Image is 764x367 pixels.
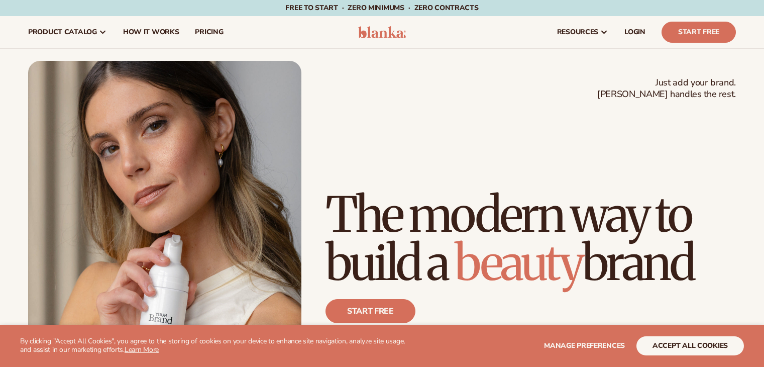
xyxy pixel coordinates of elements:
[187,16,231,48] a: pricing
[636,336,744,355] button: accept all cookies
[455,233,582,293] span: beauty
[125,345,159,354] a: Learn More
[544,336,625,355] button: Manage preferences
[597,77,736,101] span: Just add your brand. [PERSON_NAME] handles the rest.
[557,28,598,36] span: resources
[549,16,616,48] a: resources
[325,299,415,323] a: Start free
[195,28,223,36] span: pricing
[358,26,406,38] img: logo
[123,28,179,36] span: How It Works
[20,16,115,48] a: product catalog
[285,3,478,13] span: Free to start · ZERO minimums · ZERO contracts
[616,16,653,48] a: LOGIN
[624,28,645,36] span: LOGIN
[20,337,416,354] p: By clicking "Accept All Cookies", you agree to the storing of cookies on your device to enhance s...
[544,341,625,350] span: Manage preferences
[115,16,187,48] a: How It Works
[28,28,97,36] span: product catalog
[662,22,736,43] a: Start Free
[325,191,736,287] h1: The modern way to build a brand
